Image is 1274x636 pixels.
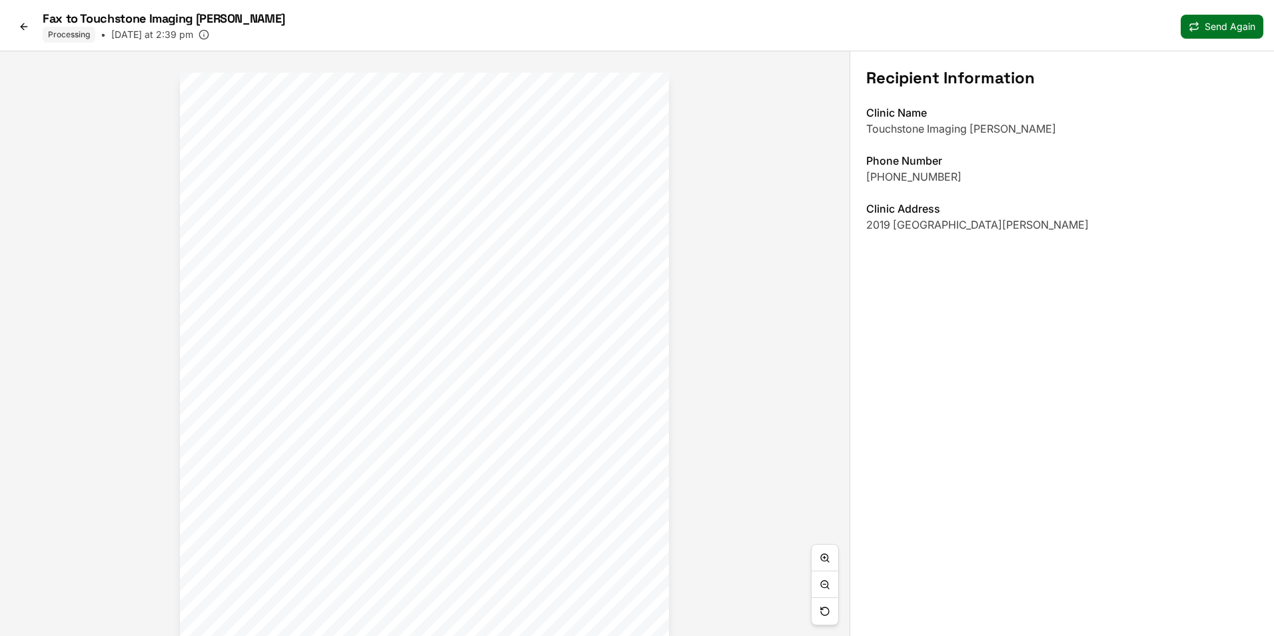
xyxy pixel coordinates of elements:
p: Touchstone Imaging [PERSON_NAME] [866,121,1258,137]
label: Clinic Name [866,106,927,119]
button: Reset View (Ctrl/Cmd + 0) [812,598,838,625]
div: Processing [43,27,95,43]
label: Clinic Address [866,202,940,215]
h3: Recipient Information [866,67,1258,89]
p: [PHONE_NUMBER] [866,169,1258,185]
span: • [101,28,106,41]
button: Zoom In (Ctrl/Cmd + +) [812,545,838,571]
label: Phone Number [866,154,942,167]
h1: Fax to Touchstone Imaging [PERSON_NAME] [43,11,285,27]
button: Send Again [1181,15,1263,39]
p: 2019 [GEOGRAPHIC_DATA][PERSON_NAME] [866,217,1258,233]
button: Zoom Out (Ctrl/Cmd + -) [812,571,838,598]
span: [DATE] at 2:39 pm [111,28,193,41]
